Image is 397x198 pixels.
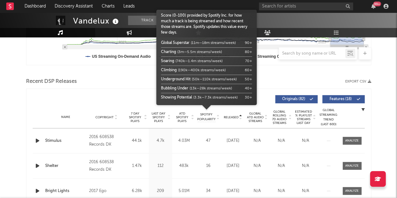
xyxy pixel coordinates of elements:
div: 112 [150,163,171,169]
div: 70 + [245,58,252,64]
div: N/A [295,163,316,169]
button: 99+ [371,4,376,9]
div: 99 + [373,2,381,6]
div: 483k [174,163,194,169]
span: ATD Spotify Plays [174,112,190,123]
button: Export CSV [345,80,371,83]
span: Copyright [95,115,114,119]
span: Climbing [161,68,177,72]
div: [DATE] [223,188,244,194]
span: 7 Day Spotify Plays [127,112,143,123]
span: (740k—1.4m streams/week) [175,59,223,63]
span: Global Rolling 7D Audio Streams [271,110,288,125]
div: 2016 608538 Records DK [89,158,123,174]
span: (190k—400k streams/week) [178,68,226,72]
div: N/A [295,188,316,194]
div: 34 [197,188,219,194]
div: 47 [197,138,219,144]
div: 40 + [245,86,252,91]
a: Stimulus [45,138,86,144]
div: 2017 Ego [89,187,123,195]
div: 5.01M [174,188,194,194]
div: [DATE] [223,138,244,144]
div: N/A [271,163,292,169]
div: N/A [295,138,316,144]
div: [DATE] [223,163,244,169]
div: 16 [197,163,219,169]
button: Track [128,16,167,25]
span: Features ( 18 ) [326,97,355,101]
span: (50k—110k streams/week) [192,78,237,81]
div: 90 + [245,40,252,46]
span: Estimated % Playlist Streams Last Day [295,110,312,125]
input: Search for artists [259,3,353,10]
span: Global ATD Audio Streams [247,112,264,123]
div: N/A [247,138,268,144]
div: 2016 608538 Records DK [89,133,123,148]
span: Last Day Spotify Plays [150,112,167,123]
div: 44.1k [127,138,147,144]
span: (11m—18m streams/week) [191,41,236,45]
div: 4.03M [174,138,194,144]
span: Bubbling Under [161,87,188,90]
span: Global Superstar [161,41,190,45]
div: N/A [247,163,268,169]
div: 50 + [245,77,252,82]
div: Name [45,115,86,120]
span: Underground Hit [161,78,190,81]
div: 209 [150,188,171,194]
a: Bright Lights [45,188,86,194]
div: Score (0-100) provided by Spotify Inc. for how much a track is being streamed and how recent thos... [161,13,252,102]
input: Search by song name or URL [279,51,345,56]
span: Recent DSP Releases [26,78,77,85]
span: Spotify Popularity [197,112,216,122]
span: (3m—5.5m streams/week) [177,50,222,54]
a: Shelter [45,163,86,169]
span: (13k—28k streams/week) [190,87,232,90]
span: Showing Potential [161,96,192,99]
button: Features(18) [322,95,365,103]
div: Vandelux [73,16,120,26]
div: 30 + [245,95,252,100]
div: 4.7k [150,138,171,144]
button: Originals(82) [275,95,318,103]
span: Charting [161,50,176,54]
div: N/A [271,138,292,144]
div: 60 + [245,67,252,73]
span: Released [224,115,239,119]
span: Originals ( 82 ) [279,97,308,101]
div: 80 + [245,49,252,55]
div: N/A [247,188,268,194]
div: N/A [271,188,292,194]
div: Global Streaming Trend (Last 60D) [319,108,338,127]
span: (3.3k—7.3k streams/week) [193,96,238,99]
span: Soaring [161,59,174,63]
div: 1.47k [127,163,147,169]
div: 6.28k [127,188,147,194]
